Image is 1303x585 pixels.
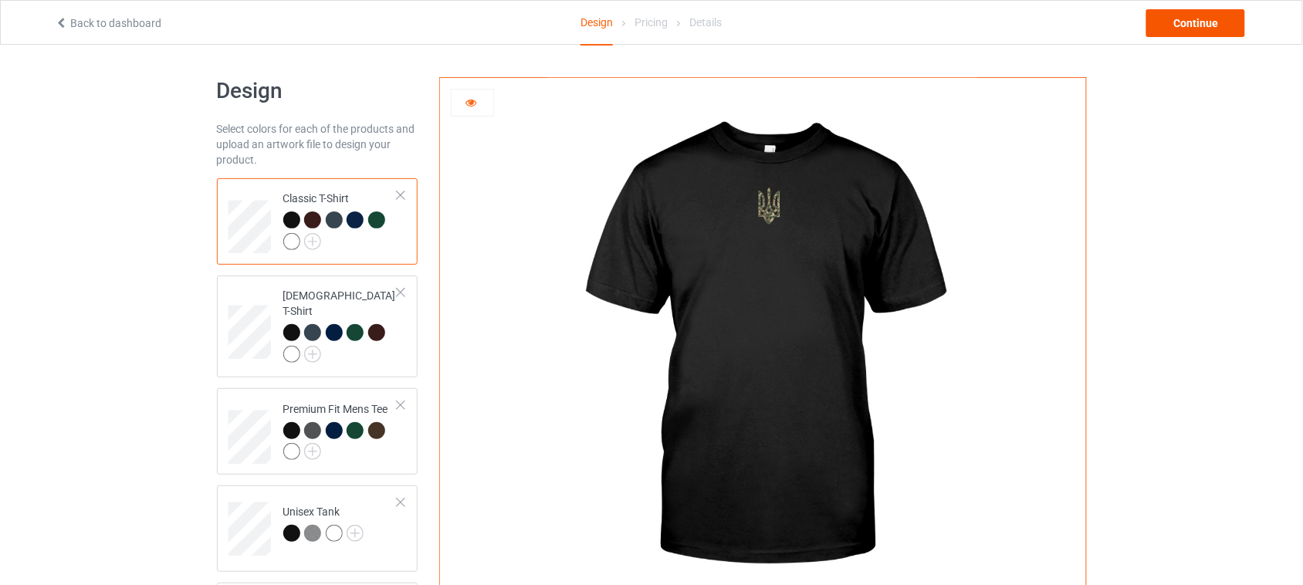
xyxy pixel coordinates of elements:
[1146,9,1245,37] div: Continue
[217,276,418,377] div: [DEMOGRAPHIC_DATA] T-Shirt
[347,525,364,542] img: svg+xml;base64,PD94bWwgdmVyc2lvbj0iMS4wIiBlbmNvZGluZz0iVVRGLTgiPz4KPHN2ZyB3aWR0aD0iMjJweCIgaGVpZ2...
[217,121,418,167] div: Select colors for each of the products and upload an artwork file to design your product.
[283,504,364,541] div: Unisex Tank
[217,77,418,105] h1: Design
[304,233,321,250] img: svg+xml;base64,PD94bWwgdmVyc2lvbj0iMS4wIiBlbmNvZGluZz0iVVRGLTgiPz4KPHN2ZyB3aWR0aD0iMjJweCIgaGVpZ2...
[304,443,321,460] img: svg+xml;base64,PD94bWwgdmVyc2lvbj0iMS4wIiBlbmNvZGluZz0iVVRGLTgiPz4KPHN2ZyB3aWR0aD0iMjJweCIgaGVpZ2...
[283,191,398,249] div: Classic T-Shirt
[580,1,613,46] div: Design
[217,388,418,475] div: Premium Fit Mens Tee
[304,346,321,363] img: svg+xml;base64,PD94bWwgdmVyc2lvbj0iMS4wIiBlbmNvZGluZz0iVVRGLTgiPz4KPHN2ZyB3aWR0aD0iMjJweCIgaGVpZ2...
[690,1,723,44] div: Details
[217,178,418,265] div: Classic T-Shirt
[217,485,418,572] div: Unisex Tank
[55,17,161,29] a: Back to dashboard
[304,525,321,542] img: heather_texture.png
[635,1,668,44] div: Pricing
[283,401,398,459] div: Premium Fit Mens Tee
[283,288,398,361] div: [DEMOGRAPHIC_DATA] T-Shirt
